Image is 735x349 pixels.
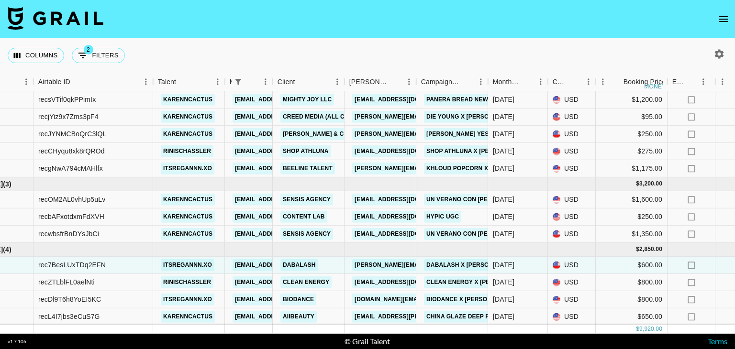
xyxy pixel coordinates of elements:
[639,325,662,333] div: 9,920.00
[548,257,596,274] div: USD
[715,75,730,89] button: Menu
[636,180,639,188] div: $
[280,128,364,140] a: [PERSON_NAME] & Co LLC
[280,194,333,206] a: Sensis Agency
[38,164,103,173] div: recgNwA794cMAHlfx
[672,73,686,91] div: Expenses: Remove Commission?
[211,75,225,89] button: Menu
[460,75,474,88] button: Sort
[38,195,105,204] div: recOM2AL0vhUp5uLv
[548,73,596,91] div: Currency
[72,48,125,63] button: Show filters
[38,277,95,287] div: recZTLblFL0aelNti
[424,259,518,271] a: Dabalash x [PERSON_NAME]
[161,211,215,223] a: karenncactus
[548,191,596,208] div: USD
[19,75,33,89] button: Menu
[230,73,232,91] div: Manager
[424,294,516,305] a: Biodance x [PERSON_NAME]
[424,194,529,206] a: Un Verano Con [PERSON_NAME]
[153,73,225,91] div: Talent
[352,194,459,206] a: [EMAIL_ADDRESS][DOMAIN_NAME]
[493,277,514,287] div: Oct '25
[424,228,529,240] a: Un Verano Con [PERSON_NAME]
[233,145,340,157] a: [EMAIL_ADDRESS][DOMAIN_NAME]
[548,109,596,126] div: USD
[493,146,514,156] div: Aug '25
[225,73,273,91] div: Manager
[636,325,639,333] div: $
[639,180,662,188] div: 3,200.00
[493,312,514,321] div: Oct '25
[161,294,214,305] a: itsregannn.xo
[352,128,557,140] a: [PERSON_NAME][EMAIL_ADDRESS][PERSON_NAME][DOMAIN_NAME]
[596,91,668,109] div: $1,200.00
[553,73,568,91] div: Currency
[493,195,514,204] div: Sep '25
[668,73,715,91] div: Expenses: Remove Commission?
[402,75,416,89] button: Menu
[233,276,340,288] a: [EMAIL_ADDRESS][DOMAIN_NAME]
[295,75,309,88] button: Sort
[233,211,340,223] a: [EMAIL_ADDRESS][DOMAIN_NAME]
[708,337,727,346] a: Terms
[33,73,153,91] div: Airtable ID
[349,73,389,91] div: [PERSON_NAME]
[548,308,596,326] div: USD
[161,128,215,140] a: karenncactus
[161,194,215,206] a: karenncactus
[38,146,105,156] div: recCHyqu8xk8rQROd
[161,276,213,288] a: rinischassler
[424,111,518,123] a: Die Young x [PERSON_NAME]
[258,75,273,89] button: Menu
[424,94,580,106] a: Panera Bread New Cafe in [GEOGRAPHIC_DATA]
[176,75,189,88] button: Sort
[596,308,668,326] div: $650.00
[161,259,214,271] a: itsregannn.xo
[232,75,245,88] div: 1 active filter
[280,228,333,240] a: Sensis Agency
[161,111,215,123] a: karenncactus
[493,112,514,121] div: Aug '25
[280,145,331,157] a: Shop Athluna
[474,75,488,89] button: Menu
[352,228,459,240] a: [EMAIL_ADDRESS][DOMAIN_NAME]
[352,94,459,106] a: [EMAIL_ADDRESS][DOMAIN_NAME]
[3,179,11,189] span: ( 3 )
[233,311,340,323] a: [EMAIL_ADDRESS][DOMAIN_NAME]
[38,294,101,304] div: recDl9T6h8YoEI5KC
[493,260,514,270] div: Oct '25
[568,75,581,88] button: Sort
[280,94,334,106] a: Mighty Joy LLC
[233,111,340,123] a: [EMAIL_ADDRESS][DOMAIN_NAME]
[84,45,93,55] span: 2
[38,73,70,91] div: Airtable ID
[38,112,99,121] div: recjYiz9x7Zms3pF4
[548,143,596,160] div: USD
[624,73,666,91] div: Booking Price
[38,212,104,221] div: recbAFxotdxmFdXVH
[38,129,107,139] div: recJYNMCBoQrC3lQL
[233,128,340,140] a: [EMAIL_ADDRESS][DOMAIN_NAME]
[278,73,295,91] div: Client
[421,73,460,91] div: Campaign (Type)
[548,160,596,177] div: USD
[161,228,215,240] a: karenncactus
[548,226,596,243] div: USD
[280,294,316,305] a: Biodance
[233,228,340,240] a: [EMAIL_ADDRESS][DOMAIN_NAME]
[352,294,507,305] a: [DOMAIN_NAME][EMAIL_ADDRESS][DOMAIN_NAME]
[245,75,258,88] button: Sort
[345,73,416,91] div: Booker
[280,163,335,174] a: Beeline Talent
[424,163,541,174] a: Khloud Popcorn x [PERSON_NAME]
[493,294,514,304] div: Oct '25
[596,109,668,126] div: $95.00
[161,94,215,106] a: karenncactus
[38,95,96,104] div: recsVTif0qkPPimIx
[8,48,64,63] button: Select columns
[233,94,340,106] a: [EMAIL_ADDRESS][DOMAIN_NAME]
[493,73,520,91] div: Month Due
[352,145,459,157] a: [EMAIL_ADDRESS][DOMAIN_NAME]
[161,145,213,157] a: rinischassler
